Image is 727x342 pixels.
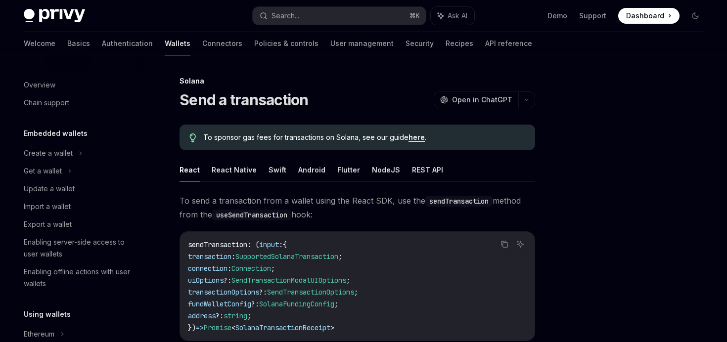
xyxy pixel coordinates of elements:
span: fundWalletConfig [188,299,251,308]
div: Import a wallet [24,201,71,213]
div: Ethereum [24,328,54,340]
span: string [224,311,247,320]
span: transactionOptions [188,288,259,297]
div: Update a wallet [24,183,75,195]
a: Support [579,11,606,21]
span: }) [188,323,196,332]
span: ; [354,288,358,297]
span: : ( [247,240,259,249]
span: Open in ChatGPT [452,95,512,105]
code: sendTransaction [425,196,493,207]
div: Search... [272,10,299,22]
span: : [279,240,283,249]
span: : [227,264,231,273]
a: Enabling server-side access to user wallets [16,233,142,263]
a: Chain support [16,94,142,112]
div: Export a wallet [24,218,72,230]
span: connection [188,264,227,273]
button: Android [298,158,325,181]
button: React [180,158,200,181]
button: Swift [269,158,286,181]
span: ; [334,299,338,308]
span: ?: [251,299,259,308]
button: Open in ChatGPT [434,91,518,108]
span: ; [338,252,342,261]
a: Policies & controls [254,32,318,55]
span: address [188,311,216,320]
div: Get a wallet [24,165,62,177]
span: SendTransactionModalUIOptions [231,276,346,285]
button: NodeJS [372,158,400,181]
span: ?: [259,288,267,297]
button: Toggle dark mode [687,8,703,24]
button: Ask AI [514,238,527,251]
h5: Using wallets [24,308,71,320]
a: Security [406,32,434,55]
div: Solana [180,76,535,86]
span: ; [271,264,275,273]
span: ⌘ K [409,12,420,20]
a: Connectors [202,32,242,55]
h5: Embedded wallets [24,128,88,139]
span: SolanaTransactionReceipt [235,323,330,332]
div: Overview [24,79,55,91]
a: Enabling offline actions with user wallets [16,263,142,293]
div: Create a wallet [24,147,73,159]
span: sendTransaction [188,240,247,249]
button: Copy the contents from the code block [498,238,511,251]
a: Update a wallet [16,180,142,198]
span: input [259,240,279,249]
a: Authentication [102,32,153,55]
span: => [196,323,204,332]
code: useSendTransaction [212,210,291,220]
span: To send a transaction from a wallet using the React SDK, use the method from the hook: [180,194,535,221]
div: Enabling offline actions with user wallets [24,266,136,290]
span: Dashboard [626,11,664,21]
span: ; [247,311,251,320]
div: Enabling server-side access to user wallets [24,236,136,260]
span: ; [346,276,350,285]
a: Dashboard [618,8,680,24]
img: dark logo [24,9,85,23]
span: < [231,323,235,332]
a: Overview [16,76,142,94]
span: ?: [216,311,224,320]
a: Basics [67,32,90,55]
span: Ask AI [448,11,467,21]
button: React Native [212,158,257,181]
span: SendTransactionOptions [267,288,354,297]
span: : [231,252,235,261]
span: SolanaFundingConfig [259,299,334,308]
span: > [330,323,334,332]
h1: Send a transaction [180,91,309,109]
div: Chain support [24,97,69,109]
span: { [283,240,287,249]
a: Recipes [446,32,473,55]
span: To sponsor gas fees for transactions on Solana, see our guide . [203,132,525,142]
button: Flutter [337,158,360,181]
button: Ask AI [431,7,474,25]
a: Demo [547,11,567,21]
a: Wallets [165,32,190,55]
button: REST API [412,158,443,181]
span: transaction [188,252,231,261]
a: User management [330,32,394,55]
a: Welcome [24,32,55,55]
span: ?: [224,276,231,285]
span: Promise [204,323,231,332]
a: API reference [485,32,532,55]
a: Import a wallet [16,198,142,215]
button: Search...⌘K [253,7,425,25]
span: Connection [231,264,271,273]
svg: Tip [189,133,196,142]
a: Export a wallet [16,215,142,233]
span: uiOptions [188,276,224,285]
a: here [409,133,425,142]
span: SupportedSolanaTransaction [235,252,338,261]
